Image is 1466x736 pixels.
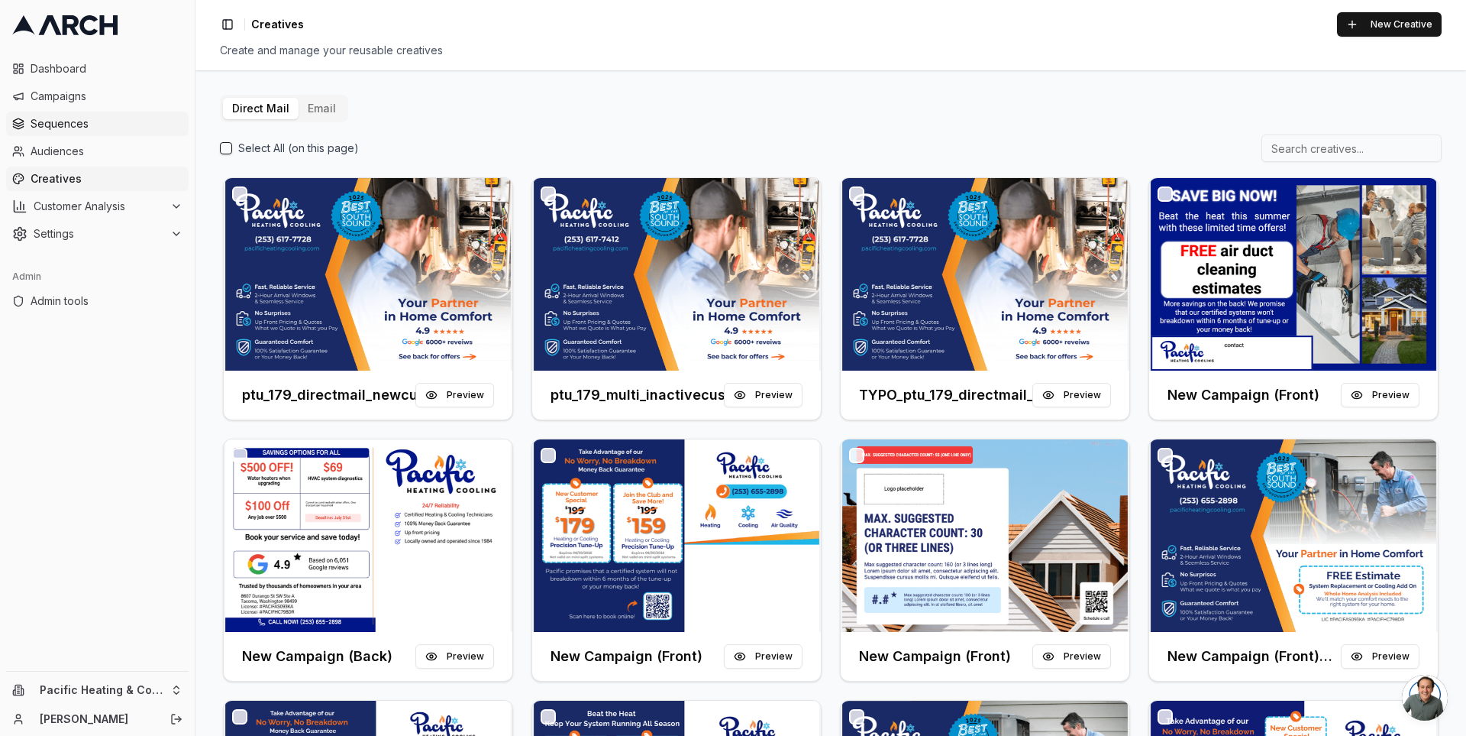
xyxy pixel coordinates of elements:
[1261,135,1442,162] input: Search creatives...
[1341,644,1419,669] button: Preview
[6,194,189,219] button: Customer Analysis
[31,116,182,131] span: Sequences
[6,167,189,191] a: Creatives
[34,199,164,214] span: Customer Analysis
[532,439,821,632] img: Front creative for New Campaign (Front)
[224,439,512,632] img: Front creative for New Campaign (Back)
[1402,675,1448,721] div: Open chat
[40,712,153,727] a: [PERSON_NAME]
[238,141,359,156] label: Select All (on this page)
[34,226,164,242] span: Settings
[1341,383,1419,407] button: Preview
[242,646,392,667] h3: New Campaign (Back)
[31,144,182,159] span: Audiences
[551,384,724,406] h3: ptu_179_multi_inactivecustomers_a_sept2025
[6,139,189,164] a: Audiences
[1167,646,1341,667] h3: New Campaign (Front) (Copy)
[31,61,182,76] span: Dashboard
[242,384,415,406] h3: ptu_179_directmail_newcustomers_september2025
[40,683,164,697] span: Pacific Heating & Cooling
[224,178,512,371] img: Front creative for ptu_179_directmail_newcustomers_september2025
[841,439,1129,632] img: Front creative for New Campaign (Front)
[859,384,1032,406] h3: TYPO_ptu_179_directmail_newcustomers_sept2025
[220,43,1442,58] div: Create and manage your reusable creatives
[1149,439,1438,632] img: Front creative for New Campaign (Front) (Copy)
[532,178,821,371] img: Front creative for ptu_179_multi_inactivecustomers_a_sept2025
[6,112,189,136] a: Sequences
[251,17,304,32] nav: breadcrumb
[223,98,299,119] button: Direct Mail
[6,678,189,702] button: Pacific Heating & Cooling
[31,171,182,186] span: Creatives
[724,383,802,407] button: Preview
[6,84,189,109] a: Campaigns
[1167,384,1319,406] h3: New Campaign (Front)
[31,293,182,309] span: Admin tools
[6,264,189,289] div: Admin
[859,646,1011,667] h3: New Campaign (Front)
[551,646,702,667] h3: New Campaign (Front)
[1337,12,1442,37] button: New Creative
[6,222,189,246] button: Settings
[166,708,187,730] button: Log out
[724,644,802,669] button: Preview
[1032,644,1111,669] button: Preview
[31,89,182,104] span: Campaigns
[251,17,304,32] span: Creatives
[841,178,1129,371] img: Front creative for TYPO_ptu_179_directmail_newcustomers_sept2025
[6,289,189,313] a: Admin tools
[299,98,345,119] button: Email
[415,383,494,407] button: Preview
[6,57,189,81] a: Dashboard
[415,644,494,669] button: Preview
[1149,178,1438,371] img: Front creative for New Campaign (Front)
[1032,383,1111,407] button: Preview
